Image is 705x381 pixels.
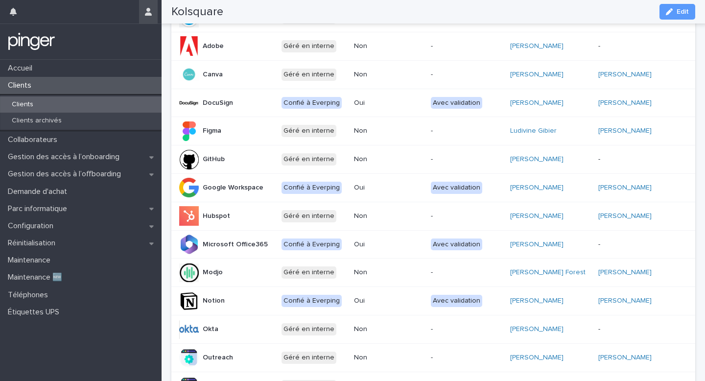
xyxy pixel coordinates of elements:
[598,268,652,277] a: [PERSON_NAME]
[171,60,695,89] tr: CanvaGéré en interneNon-[PERSON_NAME] [PERSON_NAME]
[171,202,695,230] tr: HubspotGéré en interneNon-[PERSON_NAME] [PERSON_NAME]
[171,287,695,315] tr: NotionConfié à EverpingOuiAvec validation[PERSON_NAME] [PERSON_NAME]
[282,266,336,279] div: Géré en interne
[4,81,39,90] p: Clients
[171,343,695,372] tr: OutreachGéré en interneNon-[PERSON_NAME] [PERSON_NAME]
[282,295,342,307] div: Confié à Everping
[354,240,423,249] p: Oui
[203,184,263,192] p: Google Workspace
[598,212,652,220] a: [PERSON_NAME]
[431,71,502,79] p: -
[4,273,70,282] p: Maintenance 🆕
[431,238,482,251] div: Avec validation
[431,354,502,362] p: -
[354,325,423,333] p: Non
[431,268,502,277] p: -
[4,256,58,265] p: Maintenance
[4,135,65,144] p: Collaborateurs
[4,221,61,231] p: Configuration
[354,42,423,50] p: Non
[282,323,336,335] div: Géré en interne
[203,325,218,333] p: Okta
[4,204,75,214] p: Parc informatique
[171,32,695,60] tr: AdobeGéré en interneNon-[PERSON_NAME] -
[598,325,680,333] p: -
[354,71,423,79] p: Non
[598,71,652,79] a: [PERSON_NAME]
[4,187,75,196] p: Demande d'achat
[4,64,40,73] p: Accueil
[431,42,502,50] p: -
[171,117,695,145] tr: FigmaGéré en interneNon-Ludivine Gibier [PERSON_NAME]
[354,99,423,107] p: Oui
[510,155,564,164] a: [PERSON_NAME]
[598,99,652,107] a: [PERSON_NAME]
[431,97,482,109] div: Avec validation
[282,238,342,251] div: Confié à Everping
[282,153,336,166] div: Géré en interne
[203,212,230,220] p: Hubspot
[203,354,233,362] p: Outreach
[203,155,225,164] p: GitHub
[510,212,564,220] a: [PERSON_NAME]
[598,240,680,249] p: -
[598,297,652,305] a: [PERSON_NAME]
[203,71,223,79] p: Canva
[431,182,482,194] div: Avec validation
[354,127,423,135] p: Non
[354,212,423,220] p: Non
[4,152,127,162] p: Gestion des accès à l’onboarding
[431,212,502,220] p: -
[171,230,695,259] tr: Microsoft Office365Confié à EverpingOuiAvec validation[PERSON_NAME] -
[4,169,129,179] p: Gestion des accès à l’offboarding
[171,89,695,117] tr: DocuSignConfié à EverpingOuiAvec validation[PERSON_NAME] [PERSON_NAME]
[431,325,502,333] p: -
[8,32,55,51] img: mTgBEunGTSyRkCgitkcU
[4,238,63,248] p: Réinitialisation
[598,184,652,192] a: [PERSON_NAME]
[354,268,423,277] p: Non
[282,40,336,52] div: Géré en interne
[510,297,564,305] a: [PERSON_NAME]
[203,42,224,50] p: Adobe
[431,127,502,135] p: -
[203,240,268,249] p: Microsoft Office365
[510,184,564,192] a: [PERSON_NAME]
[282,352,336,364] div: Géré en interne
[171,145,695,174] tr: GitHubGéré en interneNon-[PERSON_NAME] -
[354,155,423,164] p: Non
[510,325,564,333] a: [PERSON_NAME]
[510,71,564,79] a: [PERSON_NAME]
[598,127,652,135] a: [PERSON_NAME]
[171,315,695,343] tr: OktaGéré en interneNon-[PERSON_NAME] -
[282,97,342,109] div: Confié à Everping
[354,184,423,192] p: Oui
[203,127,221,135] p: Figma
[171,259,695,287] tr: ModjoGéré en interneNon-[PERSON_NAME] Forest [PERSON_NAME]
[4,100,41,109] p: Clients
[598,354,652,362] a: [PERSON_NAME]
[4,290,56,300] p: Téléphones
[203,297,225,305] p: Notion
[677,8,689,15] span: Edit
[510,268,586,277] a: [PERSON_NAME] Forest
[203,268,223,277] p: Modjo
[598,155,680,164] p: -
[282,210,336,222] div: Géré en interne
[510,99,564,107] a: [PERSON_NAME]
[510,127,557,135] a: Ludivine Gibier
[171,5,223,19] h2: Kolsquare
[4,117,70,125] p: Clients archivés
[431,295,482,307] div: Avec validation
[4,308,67,317] p: Étiquettes UPS
[203,99,233,107] p: DocuSign
[510,354,564,362] a: [PERSON_NAME]
[510,240,564,249] a: [PERSON_NAME]
[282,69,336,81] div: Géré en interne
[282,125,336,137] div: Géré en interne
[659,4,695,20] button: Edit
[431,155,502,164] p: -
[354,297,423,305] p: Oui
[510,42,564,50] a: [PERSON_NAME]
[354,354,423,362] p: Non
